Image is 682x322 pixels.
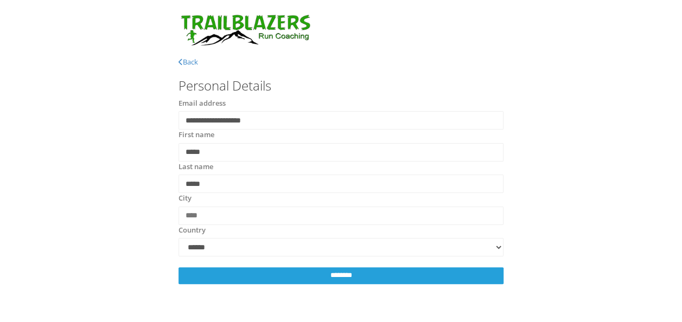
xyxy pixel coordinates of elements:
[179,130,214,140] label: First name
[179,162,213,172] label: Last name
[179,57,198,67] a: Back
[179,98,226,109] label: Email address
[179,225,206,236] label: Country
[179,193,192,204] label: City
[179,11,313,51] img: TRailblazersV4(1).jpg
[179,79,503,93] h3: Personal Details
